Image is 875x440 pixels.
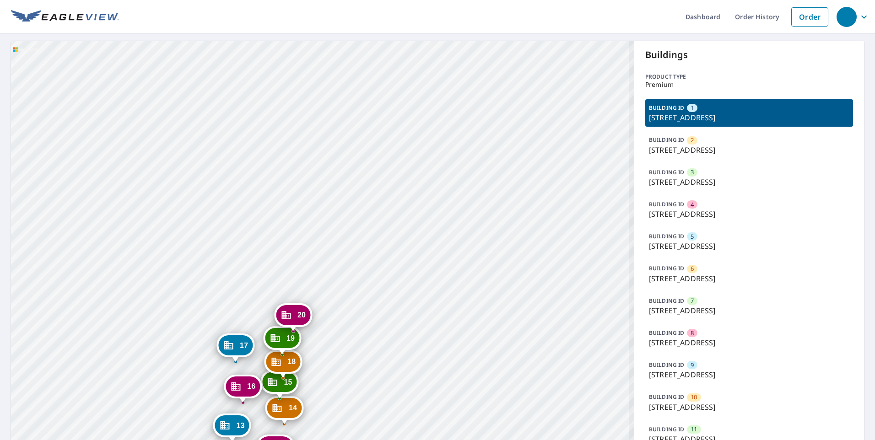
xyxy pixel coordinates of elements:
div: Dropped pin, building 19, Commercial property, 11 Harbour Green Dr Key Largo, FL 33037 [263,326,301,354]
span: 11 [691,425,697,434]
p: BUILDING ID [649,361,684,369]
p: BUILDING ID [649,329,684,337]
p: Product type [645,73,853,81]
span: 10 [691,393,697,402]
p: [STREET_ADDRESS] [649,305,849,316]
span: 4 [691,200,694,209]
p: BUILDING ID [649,425,684,433]
p: [STREET_ADDRESS] [649,241,849,252]
span: 13 [236,422,244,429]
p: Buildings [645,48,853,62]
span: 2 [691,136,694,145]
span: 20 [297,311,306,318]
span: 18 [287,358,296,365]
span: 7 [691,296,694,305]
p: [STREET_ADDRESS] [649,369,849,380]
span: 5 [691,232,694,241]
span: 3 [691,168,694,177]
p: [STREET_ADDRESS] [649,145,849,156]
div: Dropped pin, building 16, Commercial property, 10 Harbour Green Dr Key Largo, FL 33037 [224,375,262,403]
p: BUILDING ID [649,104,684,112]
p: BUILDING ID [649,297,684,305]
p: BUILDING ID [649,200,684,208]
p: [STREET_ADDRESS] [649,209,849,220]
span: 9 [691,361,694,370]
img: EV Logo [11,10,119,24]
p: [STREET_ADDRESS] [649,177,849,188]
p: BUILDING ID [649,136,684,144]
p: Premium [645,81,853,88]
div: Dropped pin, building 18, Commercial property, 11 Harbour Green Dr Key Largo, FL 33037 [264,350,302,378]
p: [STREET_ADDRESS] [649,337,849,348]
span: 8 [691,329,694,338]
span: 6 [691,264,694,273]
div: Dropped pin, building 14, Commercial property, 17 Harbour Green Dr Key Largo, FL 33037 [265,396,303,424]
p: [STREET_ADDRESS] [649,112,849,123]
p: BUILDING ID [649,232,684,240]
div: Dropped pin, building 17, Commercial property, 75 Harbour Green Dr Key Largo, FL 33037 [216,333,254,362]
a: Order [791,7,828,27]
p: BUILDING ID [649,264,684,272]
span: 17 [240,342,248,349]
p: [STREET_ADDRESS] [649,402,849,413]
p: BUILDING ID [649,168,684,176]
span: 19 [286,335,295,342]
div: Dropped pin, building 15, Commercial property, 13 Harbour Green Dr Key Largo, FL 33037 [260,370,298,398]
span: 1 [691,104,694,113]
span: 16 [247,383,255,390]
p: [STREET_ADDRESS] [649,273,849,284]
span: 14 [289,404,297,411]
span: 15 [284,379,292,386]
p: BUILDING ID [649,393,684,401]
div: Dropped pin, building 20, Commercial property, 89 Harbour Green Dr Key Largo, FL 33037 [274,303,312,332]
